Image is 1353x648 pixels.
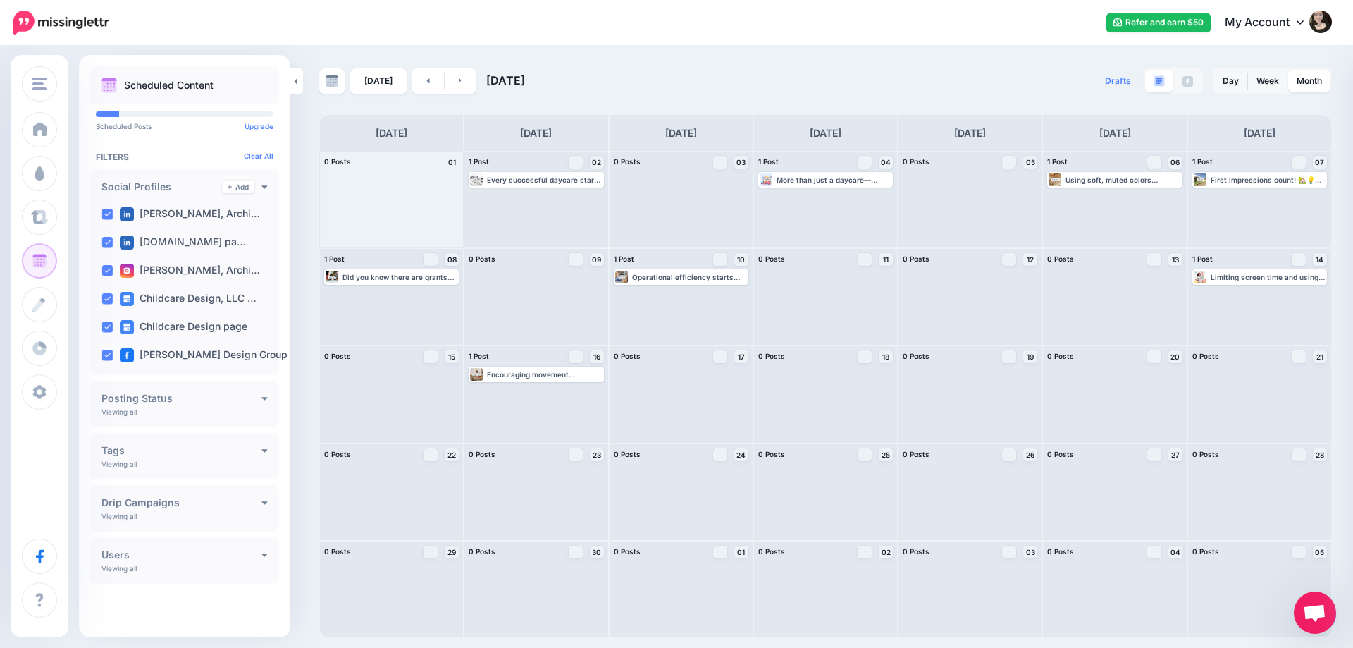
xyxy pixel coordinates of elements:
h4: Filters [96,152,273,162]
span: 0 Posts [469,547,495,556]
a: 10 [734,253,748,266]
span: 0 Posts [1192,352,1219,360]
div: First impressions count! 🏡💡 Parents want a daycare that feels warm, safe, and engaging. A well-de... [1211,176,1326,184]
a: My Account [1211,6,1332,40]
span: 29 [447,549,456,556]
label: [PERSON_NAME], Archi… [120,264,260,278]
span: 0 Posts [758,352,785,360]
span: 05 [1315,549,1324,556]
h4: Posting Status [101,393,261,403]
label: [PERSON_NAME], Archi… [120,207,260,221]
h4: [DATE] [1099,125,1131,142]
span: 21 [1316,353,1323,360]
p: Viewing all [101,460,137,468]
a: 01 [734,546,748,558]
span: 1 Post [614,255,634,263]
span: 22 [447,451,456,458]
span: 16 [593,353,600,360]
span: [DATE] [486,73,525,87]
p: Viewing all [101,564,137,573]
label: Childcare Design, LLC … [120,292,257,306]
span: 0 Posts [903,450,929,458]
span: 09 [592,256,601,263]
span: 0 Posts [324,450,351,458]
h4: [DATE] [1244,125,1275,142]
a: Upgrade [245,122,273,130]
span: 0 Posts [324,157,351,166]
a: [DATE] [350,68,407,94]
img: facebook-square.png [120,348,134,362]
span: 0 Posts [1047,352,1074,360]
span: 06 [1170,159,1180,166]
span: 23 [593,451,601,458]
span: 0 Posts [758,255,785,263]
img: facebook-grey-square.png [1182,76,1193,87]
span: 24 [736,451,746,458]
a: 18 [879,350,893,363]
span: 0 Posts [758,547,785,556]
span: 17 [738,353,745,360]
span: 0 Posts [1192,547,1219,556]
span: 0 Posts [324,352,351,360]
span: 03 [1026,549,1035,556]
a: 20 [1168,350,1182,363]
img: calendar-grey-darker.png [326,75,338,87]
span: 13 [1172,256,1179,263]
label: [PERSON_NAME] Design Group L… [120,348,305,362]
a: 28 [1313,448,1327,461]
a: Clear All [244,152,273,160]
span: 0 Posts [1047,450,1074,458]
span: 12 [1027,256,1034,263]
div: Operational efficiency starts with smart design! 🏡📈 Automating admin tasks? Reducing staff burnou... [632,273,747,281]
div: Limiting screen time and using music or mindfulness cues help children transition more smoothly b... [1211,273,1326,281]
a: 29 [445,546,459,558]
span: 14 [1316,256,1323,263]
a: 04 [879,156,893,169]
span: 10 [737,256,745,263]
img: menu.png [32,78,47,90]
a: 22 [445,448,459,461]
a: 09 [590,253,604,266]
a: Day [1214,70,1247,92]
span: 0 Posts [903,352,929,360]
span: 0 Posts [324,547,351,556]
div: Did you know there are grants specifically for childcare centers? Learn how to access funding and... [342,273,457,281]
a: 27 [1168,448,1182,461]
h4: Social Profiles [101,182,222,192]
span: 0 Posts [614,450,641,458]
img: linkedin-square.png [120,207,134,221]
h4: Drip Campaigns [101,498,261,508]
span: 03 [736,159,746,166]
div: Every successful daycare starts with a space that’s safe, accessible, and financially sustainable... [487,176,602,184]
span: 19 [1027,353,1034,360]
span: 1 Post [758,157,779,166]
a: 26 [1023,448,1037,461]
span: 0 Posts [614,547,641,556]
span: 0 Posts [903,157,929,166]
a: 12 [1023,253,1037,266]
span: 27 [1171,451,1180,458]
a: Week [1248,70,1287,92]
a: Drafts [1096,68,1139,94]
h4: [DATE] [665,125,697,142]
span: 18 [882,353,889,360]
span: 30 [592,549,601,556]
a: 08 [445,253,459,266]
span: 0 Posts [614,352,641,360]
img: instagram-square.png [120,264,134,278]
img: calendar.png [101,78,117,93]
a: 23 [590,448,604,461]
span: 0 Posts [614,157,641,166]
span: 1 Post [1047,157,1068,166]
a: 14 [1313,253,1327,266]
img: Missinglettr [13,11,109,35]
a: 05 [1023,156,1037,169]
a: 19 [1023,350,1037,363]
span: 02 [592,159,601,166]
label: [DOMAIN_NAME] pa… [120,236,246,250]
div: Encouraging movement throughout the day helps children release energy, regulate emotions, and ret... [487,370,602,379]
span: 0 Posts [1047,255,1074,263]
span: 25 [882,451,890,458]
a: 03 [734,156,748,169]
a: 02 [879,546,893,558]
